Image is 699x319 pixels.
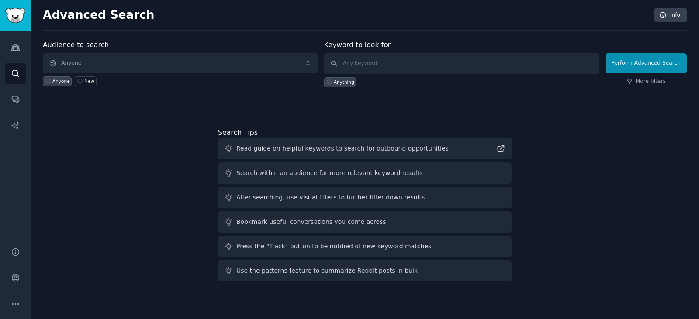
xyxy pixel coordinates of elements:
[236,242,431,251] div: Press the "Track" button to be notified of new keyword matches
[75,76,96,86] a: New
[5,8,25,23] img: GummySearch logo
[236,193,425,202] div: After searching, use visual filters to further filter down results
[84,78,94,84] div: New
[324,53,599,74] input: Any keyword
[43,41,109,49] label: Audience to search
[654,8,687,23] a: Info
[218,128,258,137] label: Search Tips
[52,78,70,84] div: Anyone
[236,144,449,153] div: Read guide on helpful keywords to search for outbound opportunities
[43,8,650,22] h2: Advanced Search
[324,41,391,49] label: Keyword to look for
[236,168,423,178] div: Search within an audience for more relevant keyword results
[236,266,418,275] div: Use the patterns feature to summarize Reddit posts in bulk
[43,53,318,73] button: Anyone
[334,79,354,85] div: Anything
[606,53,687,73] button: Perform Advanced Search
[626,78,666,86] a: More filters
[236,217,386,226] div: Bookmark useful conversations you come across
